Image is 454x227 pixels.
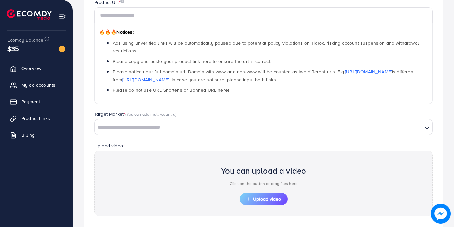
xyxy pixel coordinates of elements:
label: Upload video [94,142,125,149]
a: Payment [5,95,68,108]
a: Product Links [5,112,68,125]
span: Notices: [99,29,134,35]
input: Search for option [95,122,422,133]
a: Billing [5,128,68,142]
span: Please do not use URL Shortens or Banned URL here! [113,87,229,93]
img: image [59,46,65,52]
p: Click on the button or drag files here [221,180,306,188]
span: Ads using unverified links will be automatically paused due to potential policy violations on Tik... [113,40,419,54]
h2: You can upload a video [221,166,306,176]
a: My ad accounts [5,78,68,92]
span: My ad accounts [21,82,55,88]
span: Payment [21,98,40,105]
span: $35 [7,44,19,53]
img: menu [59,13,66,20]
span: 🔥🔥🔥 [99,29,116,35]
button: Upload video [240,193,288,205]
a: [URL][DOMAIN_NAME] [122,76,169,83]
a: Overview [5,62,68,75]
span: Please copy and paste your product link here to ensure the url is correct. [113,58,271,65]
span: Upload video [246,197,281,201]
span: (You can add multi-country) [125,111,176,117]
span: Billing [21,132,35,138]
label: Target Market [94,111,177,117]
span: Ecomdy Balance [7,37,43,43]
div: Search for option [94,119,433,135]
a: [URL][DOMAIN_NAME] [345,68,392,75]
span: Overview [21,65,41,72]
span: Product Links [21,115,50,122]
img: logo [7,9,52,20]
span: Please notice your full domain url. Domain with www and non-www will be counted as two different ... [113,68,415,83]
img: image [431,204,451,224]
